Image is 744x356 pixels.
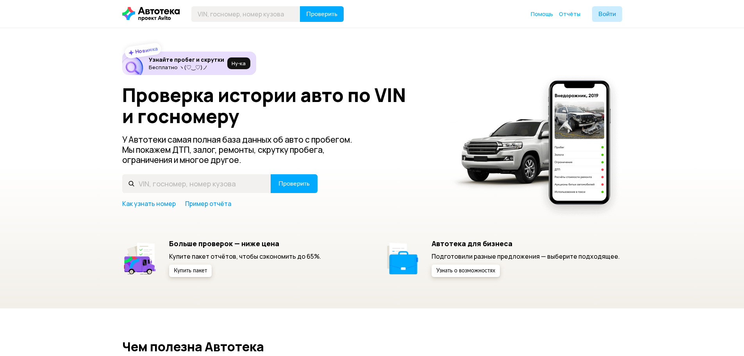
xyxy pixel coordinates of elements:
h5: Больше проверок — ниже цена [169,239,321,248]
input: VIN, госномер, номер кузова [191,6,300,22]
span: Купить пакет [174,268,207,274]
h5: Автотека для бизнеса [432,239,620,248]
p: Бесплатно ヽ(♡‿♡)ノ [149,64,224,70]
h6: Узнайте пробег и скрутки [149,56,224,63]
span: Проверить [306,11,337,17]
a: Пример отчёта [185,199,231,208]
button: Проверить [300,6,344,22]
span: Ну‑ка [232,60,246,66]
input: VIN, госномер, номер кузова [122,174,271,193]
button: Проверить [271,174,318,193]
span: Проверить [278,181,310,187]
button: Купить пакет [169,265,212,277]
a: Помощь [531,10,553,18]
a: Отчёты [559,10,580,18]
p: Купите пакет отчётов, чтобы сэкономить до 65%. [169,252,321,261]
button: Войти [592,6,622,22]
h1: Проверка истории авто по VIN и госномеру [122,84,440,127]
h2: Чем полезна Автотека [122,340,622,354]
p: У Автотеки самая полная база данных об авто с пробегом. Мы покажем ДТП, залог, ремонты, скрутку п... [122,134,365,165]
span: Узнать о возможностях [436,268,495,274]
button: Узнать о возможностях [432,265,500,277]
a: Как узнать номер [122,199,176,208]
span: Войти [598,11,616,17]
strong: Новинка [134,45,158,55]
p: Подготовили разные предложения — выберите подходящее. [432,252,620,261]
